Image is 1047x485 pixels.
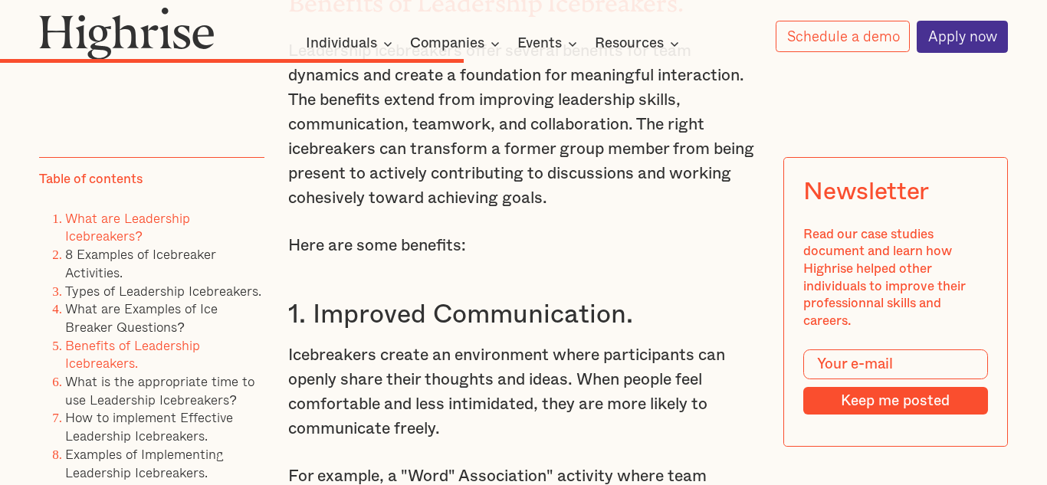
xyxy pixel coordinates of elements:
[288,234,759,258] p: Here are some benefits:
[517,34,562,53] div: Events
[39,7,214,60] img: Highrise logo
[776,21,911,53] a: Schedule a demo
[65,298,218,337] a: What are Examples of Ice Breaker Questions?
[306,34,397,53] div: Individuals
[65,371,254,410] a: What is the appropriate time to use Leadership Icebreakers?
[517,34,582,53] div: Events
[288,299,759,332] h3: 1. Improved Communication.
[65,407,233,446] a: How to implement Effective Leadership Icebreakers.
[288,39,759,211] p: Leadership icebreakers offer several benefits for team dynamics and create a foundation for meani...
[65,280,261,300] a: Types of Leadership Icebreakers.
[288,343,759,441] p: Icebreakers create an environment where participants can openly share their thoughts and ideas. W...
[39,171,143,188] div: Table of contents
[306,34,377,53] div: Individuals
[803,387,987,415] input: Keep me posted
[410,34,484,53] div: Companies
[803,349,987,378] input: Your e-mail
[410,34,504,53] div: Companies
[803,349,987,415] form: Modal Form
[917,21,1008,53] a: Apply now
[65,334,200,373] a: Benefits of Leadership Icebreakers.
[65,244,216,283] a: 8 Examples of Icebreaker Activities.
[65,207,190,246] a: What are Leadership Icebreakers?
[595,34,664,53] div: Resources
[595,34,684,53] div: Resources
[803,225,987,329] div: Read our case studies document and learn how Highrise helped other individuals to improve their p...
[65,444,224,483] a: Examples of Implementing Leadership Icebreakers.
[803,178,929,206] div: Newsletter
